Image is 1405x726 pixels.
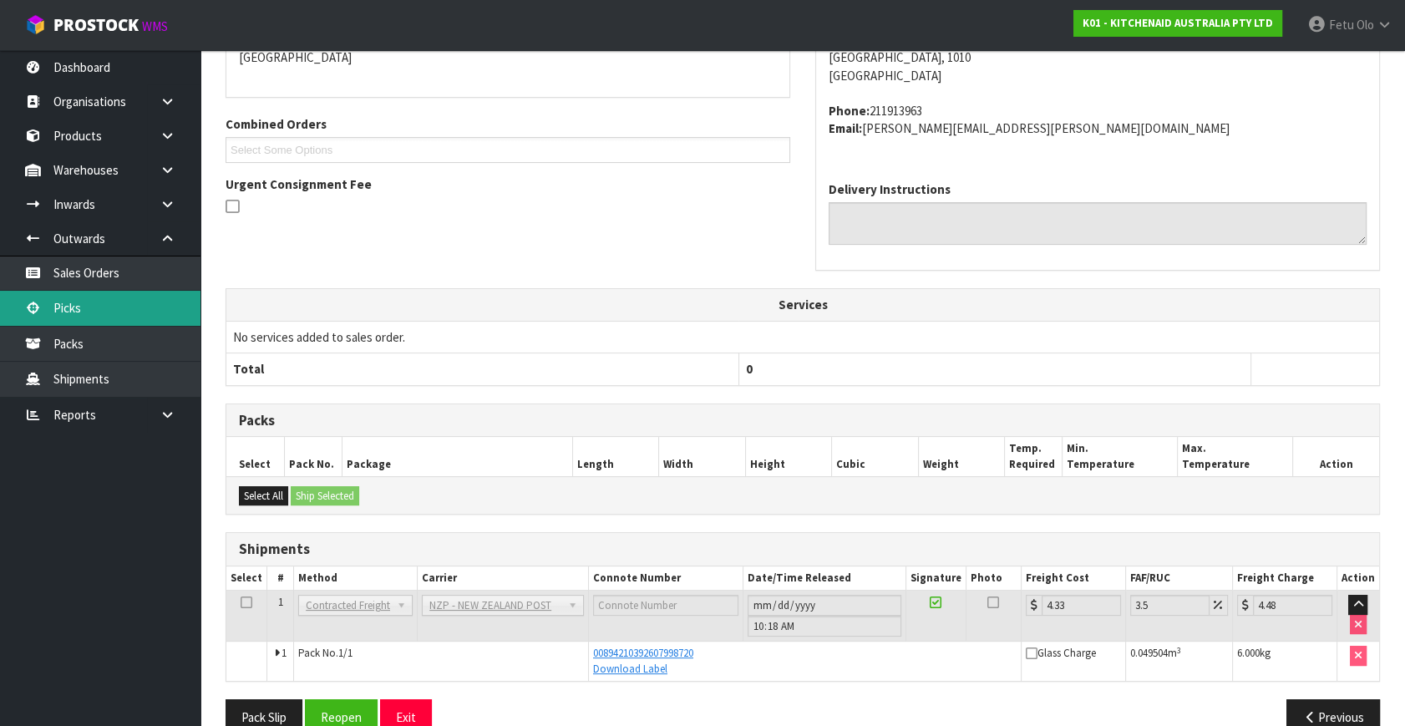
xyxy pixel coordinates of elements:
[593,662,667,676] a: Download Label
[282,646,287,660] span: 1
[1005,437,1063,476] th: Temp. Required
[291,486,359,506] button: Ship Selected
[278,595,283,609] span: 1
[239,413,1367,429] h3: Packs
[745,437,832,476] th: Height
[1026,646,1096,660] span: Glass Charge
[284,437,342,476] th: Pack No.
[1253,595,1332,616] input: Freight Charge
[1130,646,1168,660] span: 0.049504
[226,353,738,385] th: Total
[1357,17,1374,33] span: Olo
[1232,642,1337,681] td: kg
[1177,645,1181,656] sup: 3
[1021,566,1125,591] th: Freight Cost
[1125,566,1232,591] th: FAF/RUC
[1125,642,1232,681] td: m
[226,566,267,591] th: Select
[1130,595,1210,616] input: Freight Adjustment
[294,566,418,591] th: Method
[829,180,951,198] label: Delivery Instructions
[226,115,327,133] label: Combined Orders
[1237,646,1260,660] span: 6.000
[226,175,372,193] label: Urgent Consignment Fee
[593,595,738,616] input: Connote Number
[743,566,905,591] th: Date/Time Released
[429,596,561,616] span: NZP - NEW ZEALAND POST
[832,437,919,476] th: Cubic
[905,566,966,591] th: Signature
[226,289,1379,321] th: Services
[342,437,572,476] th: Package
[25,14,46,35] img: cube-alt.png
[306,596,390,616] span: Contracted Freight
[418,566,589,591] th: Carrier
[142,18,168,34] small: WMS
[1337,566,1379,591] th: Action
[829,103,870,119] strong: phone
[53,14,139,36] span: ProStock
[239,541,1367,557] h3: Shipments
[1293,437,1380,476] th: Action
[829,102,1367,138] address: 211913963 [PERSON_NAME][EMAIL_ADDRESS][PERSON_NAME][DOMAIN_NAME]
[746,361,753,377] span: 0
[1232,566,1337,591] th: Freight Charge
[226,437,284,476] th: Select
[593,646,693,660] a: 00894210392607998720
[918,437,1005,476] th: Weight
[829,120,862,136] strong: email
[294,642,589,681] td: Pack No.
[1178,437,1293,476] th: Max. Temperature
[966,566,1021,591] th: Photo
[659,437,746,476] th: Width
[1063,437,1178,476] th: Min. Temperature
[338,646,353,660] span: 1/1
[1042,595,1121,616] input: Freight Cost
[1329,17,1354,33] span: Fetu
[588,566,743,591] th: Connote Number
[267,566,294,591] th: #
[1083,16,1273,30] strong: K01 - KITCHENAID AUSTRALIA PTY LTD
[1073,10,1282,37] a: K01 - KITCHENAID AUSTRALIA PTY LTD
[572,437,659,476] th: Length
[239,486,288,506] button: Select All
[226,321,1379,353] td: No services added to sales order.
